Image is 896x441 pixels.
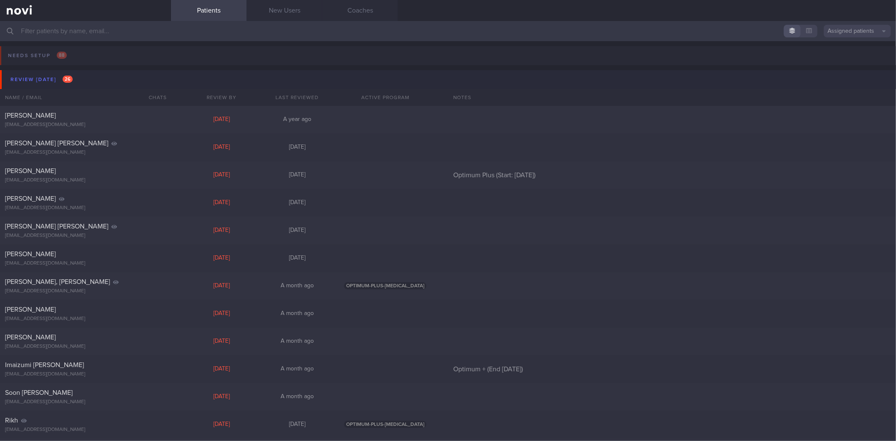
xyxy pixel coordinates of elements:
div: [EMAIL_ADDRESS][DOMAIN_NAME] [5,150,166,156]
div: [EMAIL_ADDRESS][DOMAIN_NAME] [5,233,166,239]
div: [EMAIL_ADDRESS][DOMAIN_NAME] [5,371,166,378]
div: A month ago [259,310,335,318]
span: [PERSON_NAME] [5,112,56,119]
span: 88 [57,52,67,59]
span: OPTIMUM-PLUS-[MEDICAL_DATA] [344,421,426,428]
div: Review [DATE] [8,74,75,85]
div: [DATE] [184,310,259,318]
div: [EMAIL_ADDRESS][DOMAIN_NAME] [5,260,166,267]
div: [DATE] [259,199,335,207]
span: [PERSON_NAME] [PERSON_NAME] [5,140,108,147]
div: Needs setup [6,50,69,61]
div: [DATE] [184,421,259,428]
div: Review By [184,89,259,106]
div: [EMAIL_ADDRESS][DOMAIN_NAME] [5,177,166,184]
div: Notes [448,89,896,106]
div: [DATE] [184,171,259,179]
div: [DATE] [184,199,259,207]
div: [EMAIL_ADDRESS][DOMAIN_NAME] [5,288,166,294]
div: [EMAIL_ADDRESS][DOMAIN_NAME] [5,427,166,433]
div: [EMAIL_ADDRESS][DOMAIN_NAME] [5,344,166,350]
div: [DATE] [184,282,259,290]
span: [PERSON_NAME], [PERSON_NAME] [5,278,110,285]
span: [PERSON_NAME] [5,168,56,174]
div: [DATE] [259,144,335,151]
span: [PERSON_NAME] [PERSON_NAME] [5,223,108,230]
div: A month ago [259,282,335,290]
div: Chats [137,89,171,106]
div: [DATE] [184,393,259,401]
div: Optimum Plus (Start: [DATE]) [448,171,896,179]
span: [PERSON_NAME] [5,195,56,202]
div: Optimum + (End [DATE]) [448,365,896,373]
div: A month ago [259,393,335,401]
div: Active Program [335,89,436,106]
div: [DATE] [184,338,259,345]
div: [EMAIL_ADDRESS][DOMAIN_NAME] [5,122,166,128]
span: OPTIMUM-PLUS-[MEDICAL_DATA] [344,282,426,289]
div: A month ago [259,365,335,373]
span: [PERSON_NAME] [5,306,56,313]
div: [DATE] [259,171,335,179]
div: [EMAIL_ADDRESS][DOMAIN_NAME] [5,316,166,322]
div: [DATE] [184,365,259,373]
div: [DATE] [184,255,259,262]
div: [DATE] [184,116,259,123]
span: [PERSON_NAME] [5,334,56,341]
span: [PERSON_NAME] [5,251,56,257]
div: [EMAIL_ADDRESS][DOMAIN_NAME] [5,399,166,405]
div: [EMAIL_ADDRESS][DOMAIN_NAME] [5,205,166,211]
div: [DATE] [259,227,335,234]
div: Last Reviewed [259,89,335,106]
div: [DATE] [184,227,259,234]
span: Rikh [5,417,18,424]
span: Imaizumi [PERSON_NAME] [5,362,84,368]
span: 26 [63,76,73,83]
div: [DATE] [259,421,335,428]
div: A month ago [259,338,335,345]
div: A year ago [259,116,335,123]
span: Soon [PERSON_NAME] [5,389,73,396]
button: Assigned patients [824,25,891,37]
div: [DATE] [184,144,259,151]
div: [DATE] [259,255,335,262]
